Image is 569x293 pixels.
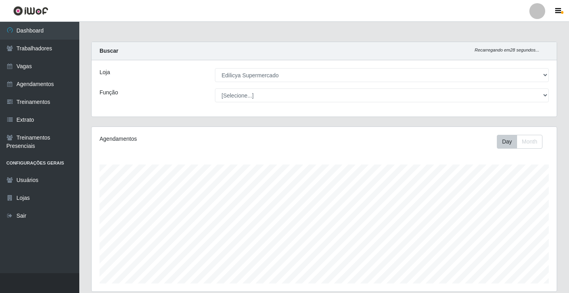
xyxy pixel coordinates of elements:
[497,135,542,149] div: First group
[517,135,542,149] button: Month
[100,48,118,54] strong: Buscar
[475,48,539,52] i: Recarregando em 28 segundos...
[497,135,549,149] div: Toolbar with button groups
[497,135,517,149] button: Day
[100,135,280,143] div: Agendamentos
[100,88,118,97] label: Função
[100,68,110,77] label: Loja
[13,6,48,16] img: CoreUI Logo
